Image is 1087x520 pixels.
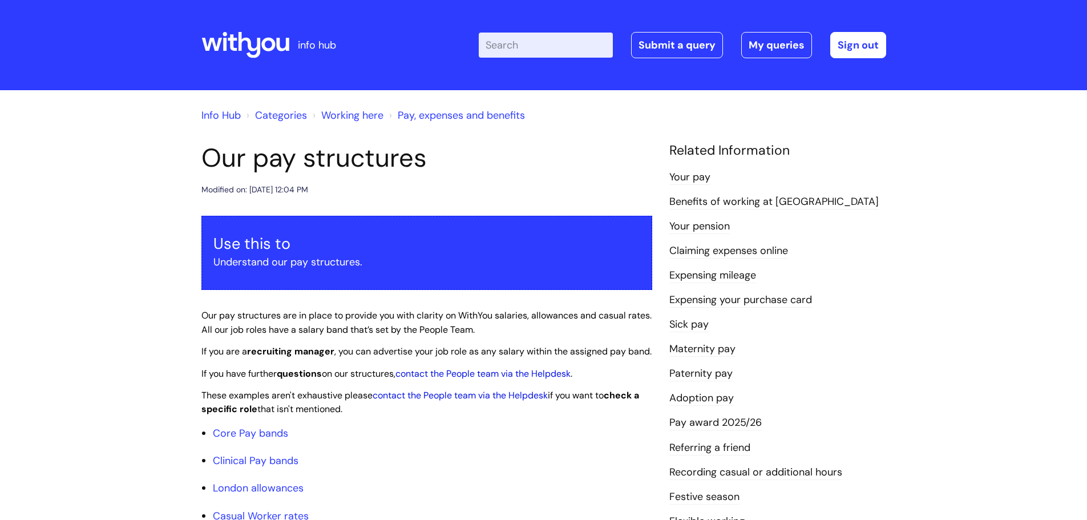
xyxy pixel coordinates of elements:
a: Referring a friend [669,441,750,455]
a: Your pay [669,170,710,185]
a: Working here [321,108,383,122]
h1: Our pay structures [201,143,652,174]
span: These examples aren't exhaustive please if you want to that isn't mentioned. [201,389,639,416]
a: Paternity pay [669,366,733,381]
a: Core Pay bands [213,426,288,440]
div: Modified on: [DATE] 12:04 PM [201,183,308,197]
a: Pay award 2025/26 [669,416,762,430]
a: Benefits of working at [GEOGRAPHIC_DATA] [669,195,879,209]
span: Our pay structures are in place to provide you with clarity on WithYou salaries, allowances and c... [201,309,652,336]
a: Categories [255,108,307,122]
a: Info Hub [201,108,241,122]
strong: recruiting manager [247,345,334,357]
h3: Use this to [213,235,640,253]
input: Search [479,33,613,58]
span: If you are a , you can advertise your job role as any salary within the assigned pay band. [201,345,652,357]
p: info hub [298,36,336,54]
p: Understand our pay structures. [213,253,640,271]
a: Pay, expenses and benefits [398,108,525,122]
a: Maternity pay [669,342,736,357]
a: Claiming expenses online [669,244,788,259]
a: contact the People team via the Helpdesk [395,368,571,380]
a: Clinical Pay bands [213,454,298,467]
a: Your pension [669,219,730,234]
a: Adoption pay [669,391,734,406]
a: Expensing mileage [669,268,756,283]
a: Festive season [669,490,740,505]
a: Expensing your purchase card [669,293,812,308]
a: London allowances [213,481,304,495]
strong: questions [277,368,322,380]
a: Submit a query [631,32,723,58]
a: My queries [741,32,812,58]
h4: Related Information [669,143,886,159]
li: Working here [310,106,383,124]
li: Pay, expenses and benefits [386,106,525,124]
li: Solution home [244,106,307,124]
a: Sign out [830,32,886,58]
div: | - [479,32,886,58]
span: If you have further on our structures, . [201,368,572,380]
a: Recording casual or additional hours [669,465,842,480]
a: Sick pay [669,317,709,332]
a: contact the People team via the Helpdesk [373,389,548,401]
